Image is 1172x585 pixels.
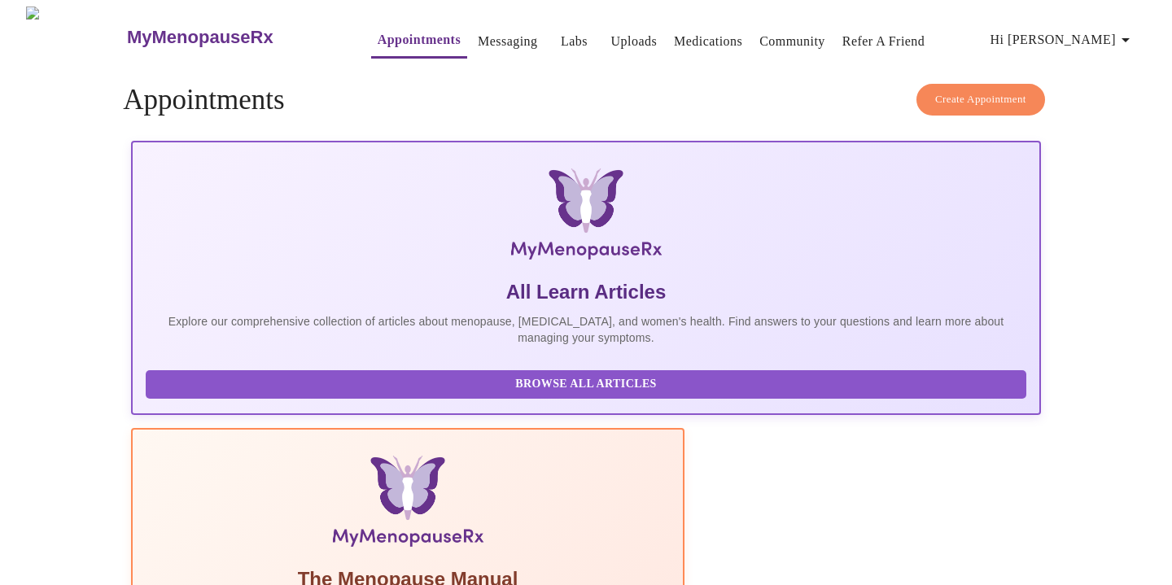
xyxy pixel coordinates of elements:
p: Explore our comprehensive collection of articles about menopause, [MEDICAL_DATA], and women's hea... [146,313,1026,346]
img: Menopause Manual [229,456,586,553]
button: Appointments [371,24,467,59]
a: Appointments [378,28,461,51]
a: Medications [674,30,742,53]
span: Browse All Articles [162,374,1010,395]
h3: MyMenopauseRx [127,27,273,48]
button: Hi [PERSON_NAME] [984,24,1142,56]
a: Browse All Articles [146,376,1030,390]
span: Hi [PERSON_NAME] [991,28,1135,51]
h5: All Learn Articles [146,279,1026,305]
button: Messaging [471,25,544,58]
a: MyMenopauseRx [125,9,338,66]
button: Uploads [605,25,664,58]
img: MyMenopauseRx Logo [282,168,890,266]
a: Messaging [478,30,537,53]
h4: Appointments [123,84,1049,116]
a: Refer a Friend [842,30,925,53]
a: Community [759,30,825,53]
button: Community [753,25,832,58]
button: Labs [549,25,601,58]
span: Create Appointment [935,90,1026,109]
img: MyMenopauseRx Logo [26,7,125,68]
a: Labs [561,30,588,53]
button: Browse All Articles [146,370,1026,399]
button: Refer a Friend [836,25,932,58]
button: Create Appointment [916,84,1045,116]
a: Uploads [611,30,658,53]
button: Medications [667,25,749,58]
